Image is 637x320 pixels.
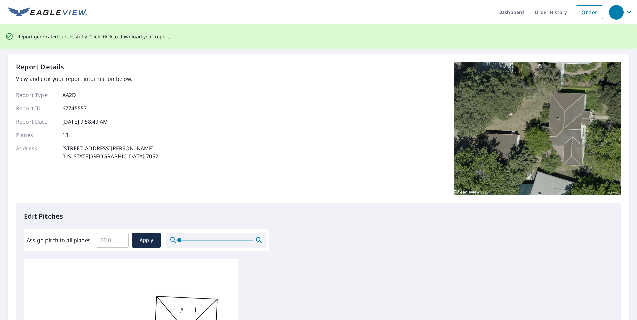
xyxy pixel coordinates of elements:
[138,236,155,245] span: Apply
[16,75,158,83] p: View and edit your report information below.
[101,32,112,41] button: here
[27,236,91,244] label: Assign pitch to all planes
[96,231,129,250] input: 00.0
[16,118,56,126] p: Report Date
[24,211,613,221] p: Edit Pitches
[62,131,68,139] p: 13
[62,144,158,160] p: [STREET_ADDRESS][PERSON_NAME] [US_STATE][GEOGRAPHIC_DATA]-7052
[16,144,56,160] p: Address
[62,104,87,112] p: 67745557
[16,104,56,112] p: Report ID
[454,62,621,196] img: Top image
[8,7,87,17] img: EV Logo
[576,5,603,19] a: Order
[132,233,161,248] button: Apply
[17,32,171,41] p: Report generated successfully. Click to download your report.
[62,91,76,99] p: AA2D
[16,91,56,99] p: Report Type
[62,118,108,126] p: [DATE] 9:58:49 AM
[16,131,56,139] p: Planes
[16,62,64,72] p: Report Details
